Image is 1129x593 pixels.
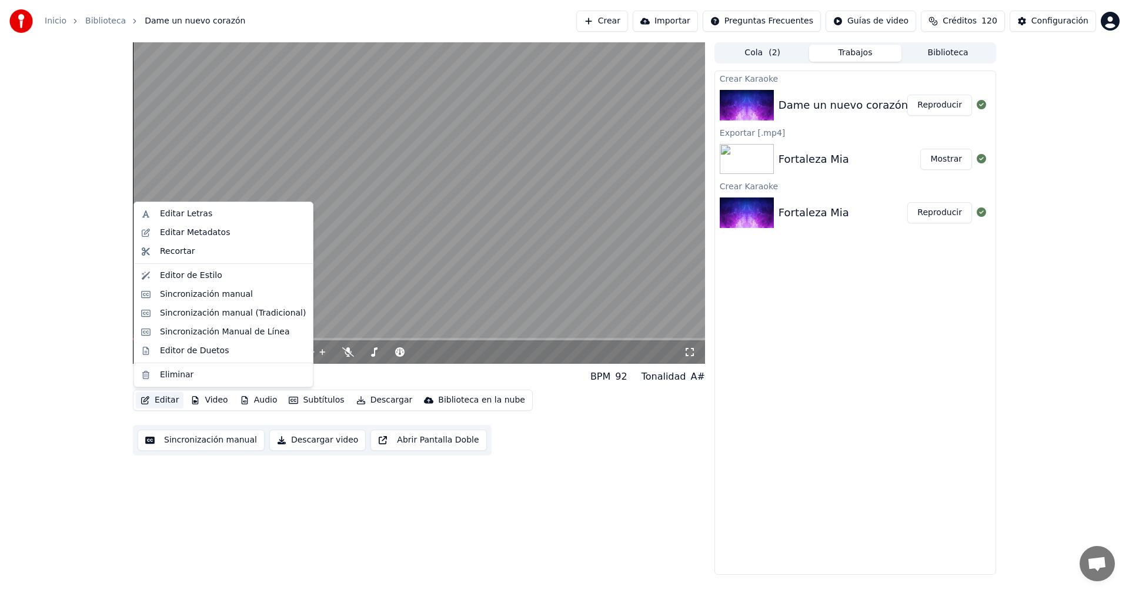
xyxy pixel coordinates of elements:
span: Dame un nuevo corazón [145,15,245,27]
div: Eliminar [160,369,193,381]
div: Exportar [.mp4] [715,125,996,139]
button: Video [186,392,232,408]
span: ( 2 ) [769,47,780,59]
button: Audio [235,392,282,408]
div: 92 [615,370,627,384]
button: Subtítulos [284,392,349,408]
div: Sincronización Manual de Línea [160,326,290,338]
span: Créditos [943,15,977,27]
div: Tonalidad [642,370,686,384]
button: Editar [136,392,183,408]
div: A# [690,370,704,384]
div: Open chat [1080,546,1115,581]
span: 120 [981,15,997,27]
div: Editor de Estilo [160,270,222,282]
a: Biblioteca [85,15,126,27]
div: Recortar [160,246,195,257]
div: Editar Letras [160,208,212,220]
div: Fortaleza Mia [779,151,849,167]
div: Dame un nuevo corazón [779,97,908,113]
button: Importar [633,11,698,32]
div: Biblioteca en la nube [438,394,525,406]
img: youka [9,9,33,33]
div: Fortaleza Mia [779,205,849,221]
button: Trabajos [809,45,902,62]
div: BPM [590,370,610,384]
div: Crear Karaoke [715,179,996,193]
button: Abrir Pantalla Doble [370,430,486,451]
button: Crear [576,11,628,32]
button: Reproducir [907,202,972,223]
button: Preguntas Frecuentes [703,11,821,32]
button: Descargar video [269,430,366,451]
div: Editar Metadatos [160,227,230,239]
div: Sincronización manual [160,289,253,300]
button: Mostrar [920,149,972,170]
button: Configuración [1010,11,1096,32]
button: Reproducir [907,95,972,116]
div: Editor de Duetos [160,345,229,357]
div: Sincronización manual (Tradicional) [160,307,306,319]
div: Crear Karaoke [715,71,996,85]
button: Guías de video [826,11,916,32]
a: Inicio [45,15,66,27]
button: Biblioteca [901,45,994,62]
button: Sincronización manual [138,430,265,451]
button: Créditos120 [921,11,1005,32]
div: Dame un nuevo corazón [133,368,277,385]
button: Cola [716,45,809,62]
button: Descargar [352,392,417,408]
div: Configuración [1031,15,1088,27]
nav: breadcrumb [45,15,245,27]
